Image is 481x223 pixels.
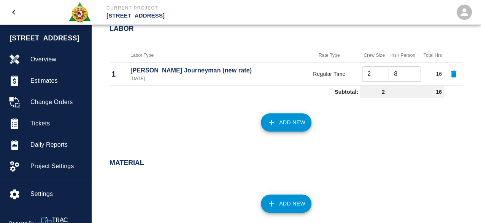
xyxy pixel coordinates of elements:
[111,68,127,80] p: 1
[360,85,387,98] td: 2
[298,62,360,85] td: Regular Time
[10,33,87,43] span: [STREET_ADDRESS]
[387,48,417,63] th: Hrs / Person
[110,85,360,98] td: Subtotal:
[30,140,85,149] span: Daily Reports
[261,113,311,132] button: Add New
[30,189,85,199] span: Settings
[30,55,85,64] span: Overview
[106,11,282,20] p: [STREET_ADDRESS]
[360,48,387,63] th: Crew Size
[106,5,282,11] p: Current Project
[110,25,463,33] h2: Labor
[30,119,85,128] span: Tickets
[298,48,360,63] th: Rate Type
[417,48,444,63] th: Total Hrs
[129,48,298,63] th: Labor Type
[30,76,85,85] span: Estimates
[387,85,444,98] td: 16
[130,66,296,75] p: [PERSON_NAME] Journeyman (new rate)
[417,62,444,85] td: 16
[30,98,85,107] span: Change Orders
[110,159,463,167] h2: Material
[68,2,91,23] img: Roger & Sons Concrete
[130,75,296,82] p: [DATE]
[443,186,481,223] iframe: Chat Widget
[261,194,311,213] button: Add New
[30,162,85,171] span: Project Settings
[5,3,23,21] button: open drawer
